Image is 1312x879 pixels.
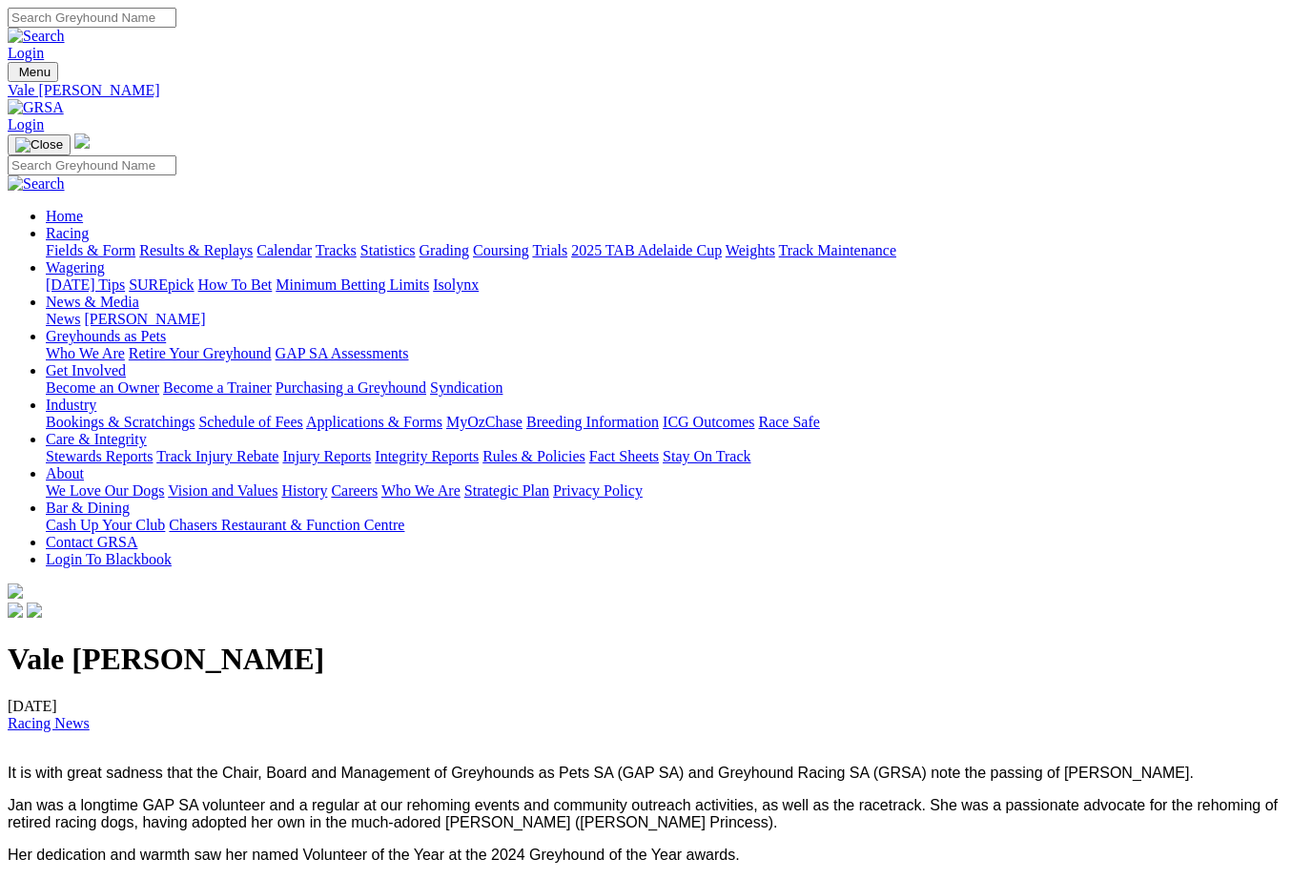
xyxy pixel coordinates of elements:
a: Calendar [256,242,312,258]
a: Track Maintenance [779,242,896,258]
div: Greyhounds as Pets [46,345,1304,362]
a: News [46,311,80,327]
span: Jan was a longtime GAP SA volunteer and a regular at our rehoming events and community outreach a... [8,797,1278,830]
h1: Vale [PERSON_NAME] [8,642,1304,677]
a: Injury Reports [282,448,371,464]
a: How To Bet [198,276,273,293]
a: Greyhounds as Pets [46,328,166,344]
a: Statistics [360,242,416,258]
button: Toggle navigation [8,62,58,82]
a: Rules & Policies [482,448,585,464]
a: Minimum Betting Limits [276,276,429,293]
a: Stay On Track [663,448,750,464]
a: Login [8,45,44,61]
div: News & Media [46,311,1304,328]
span: [DATE] [8,698,90,731]
a: Careers [331,482,378,499]
input: Search [8,8,176,28]
a: Privacy Policy [553,482,643,499]
a: Login To Blackbook [46,551,172,567]
a: Fields & Form [46,242,135,258]
a: Trials [532,242,567,258]
a: Isolynx [433,276,479,293]
button: Toggle navigation [8,134,71,155]
a: ICG Outcomes [663,414,754,430]
a: MyOzChase [446,414,523,430]
span: It is with great sadness that the Chair, Board and Management of Greyhounds as Pets SA (GAP SA) a... [8,765,1194,781]
a: Contact GRSA [46,534,137,550]
a: Fact Sheets [589,448,659,464]
a: Purchasing a Greyhound [276,379,426,396]
img: Search [8,28,65,45]
a: Who We Are [46,345,125,361]
a: Strategic Plan [464,482,549,499]
a: News & Media [46,294,139,310]
a: SUREpick [129,276,194,293]
div: Wagering [46,276,1304,294]
input: Search [8,155,176,175]
a: Vale [PERSON_NAME] [8,82,1304,99]
a: Become an Owner [46,379,159,396]
a: Become a Trainer [163,379,272,396]
a: Racing News [8,715,90,731]
div: Care & Integrity [46,448,1304,465]
a: Schedule of Fees [198,414,302,430]
a: Home [46,208,83,224]
img: Search [8,175,65,193]
span: Menu [19,65,51,79]
a: About [46,465,84,481]
a: Tracks [316,242,357,258]
img: Close [15,137,63,153]
a: Wagering [46,259,105,276]
img: GRSA [8,99,64,116]
a: Login [8,116,44,133]
a: Coursing [473,242,529,258]
a: Racing [46,225,89,241]
a: [DATE] Tips [46,276,125,293]
img: logo-grsa-white.png [74,133,90,149]
a: Grading [420,242,469,258]
a: Track Injury Rebate [156,448,278,464]
a: Integrity Reports [375,448,479,464]
div: Racing [46,242,1304,259]
span: Her dedication and warmth saw her named Volunteer of the Year at the 2024 Greyhound of the Year a... [8,847,740,863]
a: Race Safe [758,414,819,430]
img: twitter.svg [27,603,42,618]
a: Get Involved [46,362,126,378]
a: Industry [46,397,96,413]
img: logo-grsa-white.png [8,583,23,599]
div: About [46,482,1304,500]
a: Results & Replays [139,242,253,258]
a: Cash Up Your Club [46,517,165,533]
div: Get Involved [46,379,1304,397]
a: Weights [726,242,775,258]
a: Who We Are [381,482,461,499]
a: Stewards Reports [46,448,153,464]
a: Breeding Information [526,414,659,430]
a: Applications & Forms [306,414,442,430]
a: 2025 TAB Adelaide Cup [571,242,722,258]
img: facebook.svg [8,603,23,618]
a: History [281,482,327,499]
a: Vision and Values [168,482,277,499]
a: GAP SA Assessments [276,345,409,361]
div: Industry [46,414,1304,431]
a: Bookings & Scratchings [46,414,195,430]
a: [PERSON_NAME] [84,311,205,327]
a: We Love Our Dogs [46,482,164,499]
a: Care & Integrity [46,431,147,447]
a: Retire Your Greyhound [129,345,272,361]
div: Bar & Dining [46,517,1304,534]
a: Syndication [430,379,502,396]
a: Bar & Dining [46,500,130,516]
a: Chasers Restaurant & Function Centre [169,517,404,533]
